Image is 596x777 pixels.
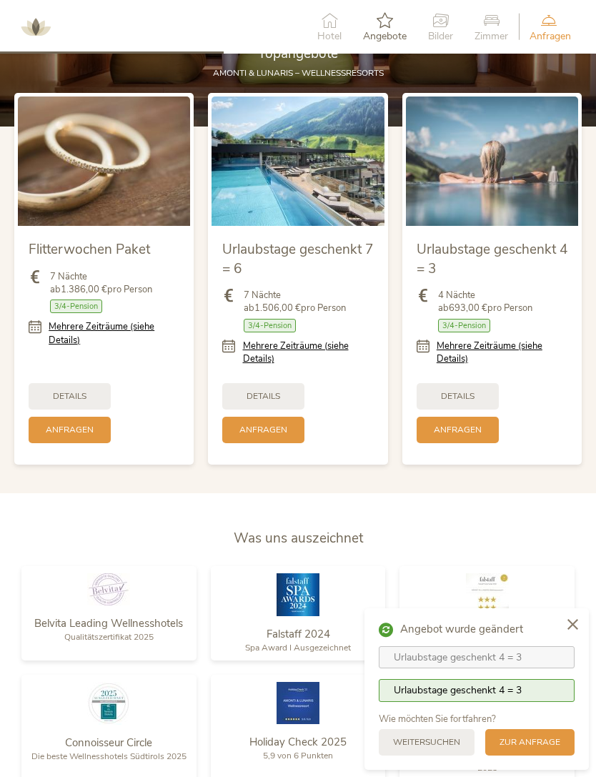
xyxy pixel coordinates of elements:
[14,6,57,49] img: AMONTI & LUNARIS Wellnessresort
[249,735,347,749] span: Holiday Check 2025
[247,390,280,402] span: Details
[34,616,183,630] span: Belvita Leading Wellnesshotels
[239,424,287,436] span: Anfragen
[46,424,94,436] span: Anfragen
[530,31,571,41] span: Anfragen
[434,424,482,436] span: Anfragen
[277,573,319,616] img: Falstaff 2024
[245,642,351,653] span: Spa Award I Ausgezeichnet
[277,682,319,724] img: Holiday Check 2025
[14,21,57,31] a: AMONTI & LUNARIS Wellnessresort
[254,302,301,315] b: 1.506,00 €
[244,289,346,315] span: 7 Nächte ab pro Person
[29,240,150,259] span: Flitterwochen Paket
[400,623,553,635] span: Angebot wurde geändert
[449,302,487,315] b: 693,00 €
[61,283,107,296] b: 1.386,00 €
[50,300,102,313] span: 3/4-Pension
[64,631,154,643] span: Qualitätszertifikat 2025
[475,31,508,41] span: Zimmer
[267,627,330,641] span: Falstaff 2024
[234,529,363,548] span: Was uns auszeichnet
[244,319,296,332] span: 3/4-Pension
[87,573,130,605] img: Belvita Leading Wellnesshotels
[65,736,152,750] span: Connoisseur Circle
[258,44,338,63] span: Topangebote
[438,289,532,315] span: 4 Nächte ab pro Person
[441,390,475,402] span: Details
[263,750,333,761] span: 5,9 von 6 Punkten
[213,67,384,79] span: AMONTI & LUNARIS – Wellnessresorts
[428,31,453,41] span: Bilder
[394,650,522,664] span: Urlaubstage geschenkt 4 = 3
[417,240,567,278] span: Urlaubstage geschenkt 4 = 3
[18,96,190,226] img: Flitterwochen Paket
[53,390,86,402] span: Details
[500,736,560,748] span: zur Anfrage
[393,736,460,748] span: weitersuchen
[363,31,407,41] span: Angebote
[222,240,373,278] span: Urlaubstage geschenkt 7 = 6
[379,713,496,726] span: Wie möchten Sie fortfahren?
[406,96,578,226] img: Urlaubstage geschenkt 4 = 3
[50,270,152,296] span: 7 Nächte ab pro Person
[243,340,374,365] a: Mehrere Zeiträume (siehe Details)
[317,31,342,41] span: Hotel
[438,319,490,332] span: 3/4-Pension
[466,573,509,616] img: Falstaff 2025
[31,751,187,762] span: Die beste Wellnesshotels Südtirols 2025
[49,320,179,346] a: Mehrere Zeiträume (siehe Details)
[394,683,522,697] span: Urlaubstage geschenkt 4 = 3
[212,96,384,226] img: Urlaubstage geschenkt 7 = 6
[437,340,567,365] a: Mehrere Zeiträume (siehe Details)
[87,682,130,725] img: Connoisseur Circle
